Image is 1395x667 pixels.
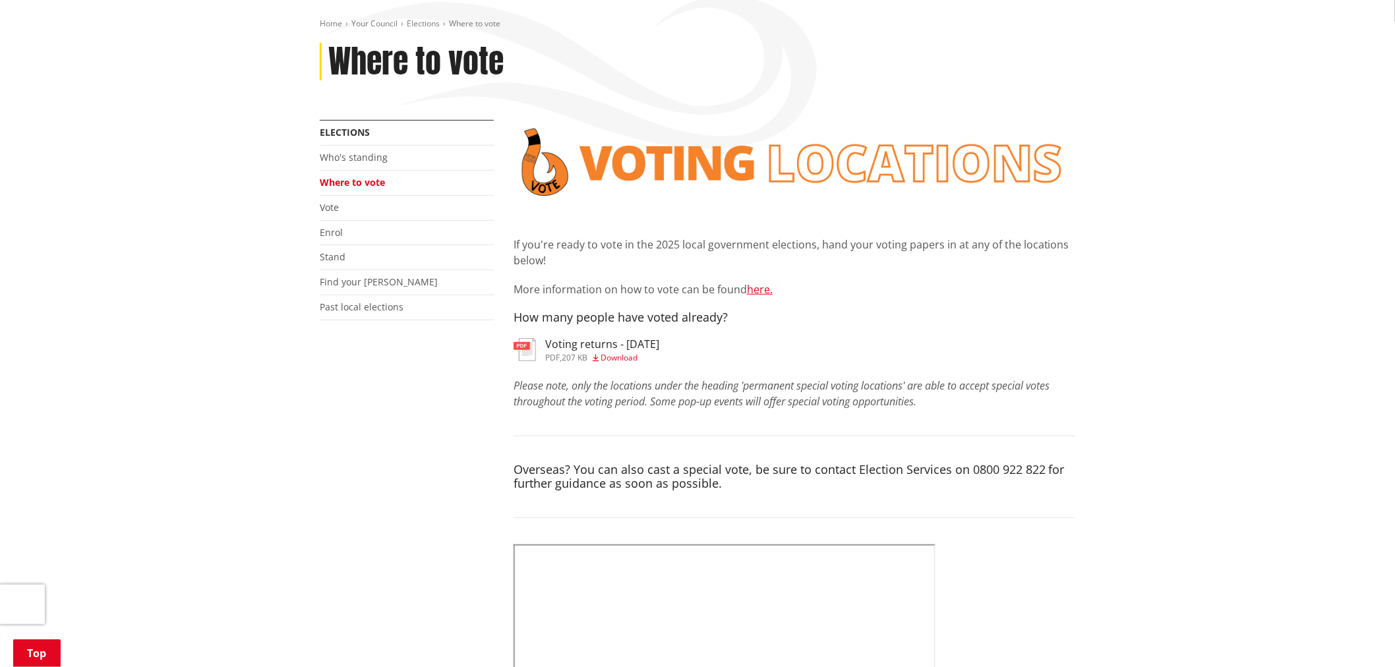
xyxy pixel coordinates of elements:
h4: Overseas? You can also cast a special vote, be sure to contact Election Services on 0800 922 822 ... [514,463,1075,491]
div: , [545,354,659,362]
img: document-pdf.svg [514,338,536,361]
em: Please note, only the locations under the heading 'permanent special voting locations' are able t... [514,378,1050,409]
a: Find your [PERSON_NAME] [320,275,438,288]
span: Where to vote [449,18,500,29]
a: Home [320,18,342,29]
a: Top [13,639,61,667]
img: voting locations banner [514,120,1075,204]
span: pdf [545,352,560,363]
a: Your Council [351,18,398,29]
a: Voting returns - [DATE] pdf,207 KB Download [514,338,659,362]
iframe: Messenger Launcher [1334,612,1382,659]
span: 207 KB [562,352,587,363]
a: Vote [320,201,339,214]
a: Stand [320,250,345,263]
a: Where to vote [320,176,385,188]
p: More information on how to vote can be found [514,281,1075,297]
a: here. [747,282,773,297]
a: Who's standing [320,151,388,163]
a: Elections [320,126,370,138]
a: Past local elections [320,301,403,313]
h4: How many people have voted already? [514,310,1075,325]
h3: Voting returns - [DATE] [545,338,659,351]
a: Enrol [320,226,343,239]
nav: breadcrumb [320,18,1075,30]
h1: Where to vote [328,43,504,81]
p: If you're ready to vote in the 2025 local government elections, hand your voting papers in at any... [514,237,1075,268]
span: Download [601,352,638,363]
a: Elections [407,18,440,29]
